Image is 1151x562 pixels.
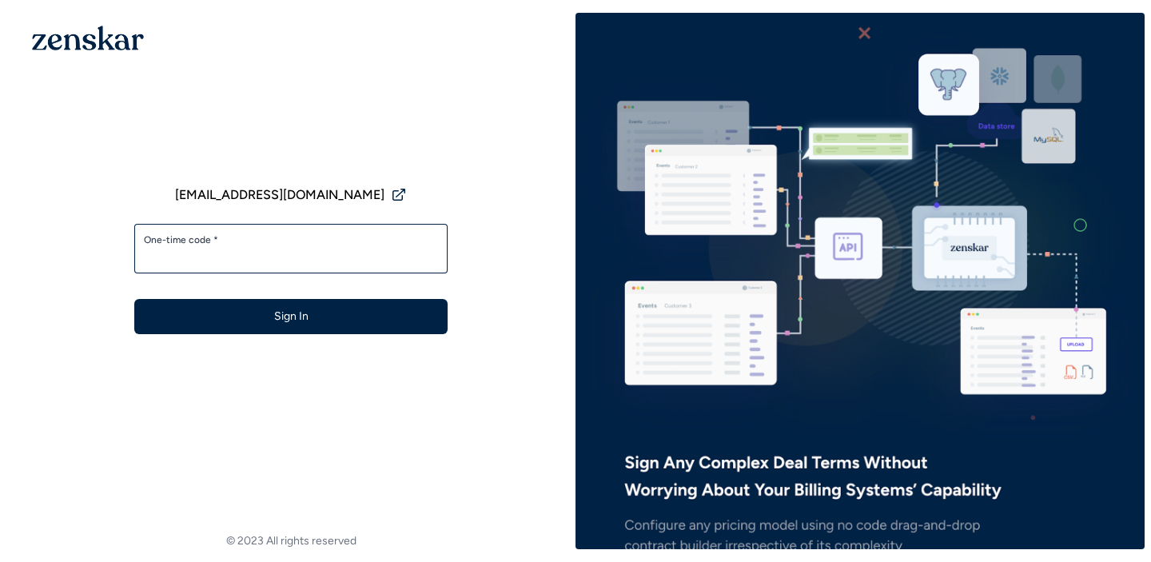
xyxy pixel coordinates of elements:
[32,26,144,50] img: 1OGAJ2xQqyY4LXKgY66KYq0eOWRCkrZdAb3gUhuVAqdWPZE9SRJmCz+oDMSn4zDLXe31Ii730ItAGKgCKgCCgCikA4Av8PJUP...
[175,185,384,205] span: [EMAIL_ADDRESS][DOMAIN_NAME]
[134,299,448,334] button: Sign In
[6,533,575,549] footer: © 2023 All rights reserved
[144,233,438,246] label: One-time code *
